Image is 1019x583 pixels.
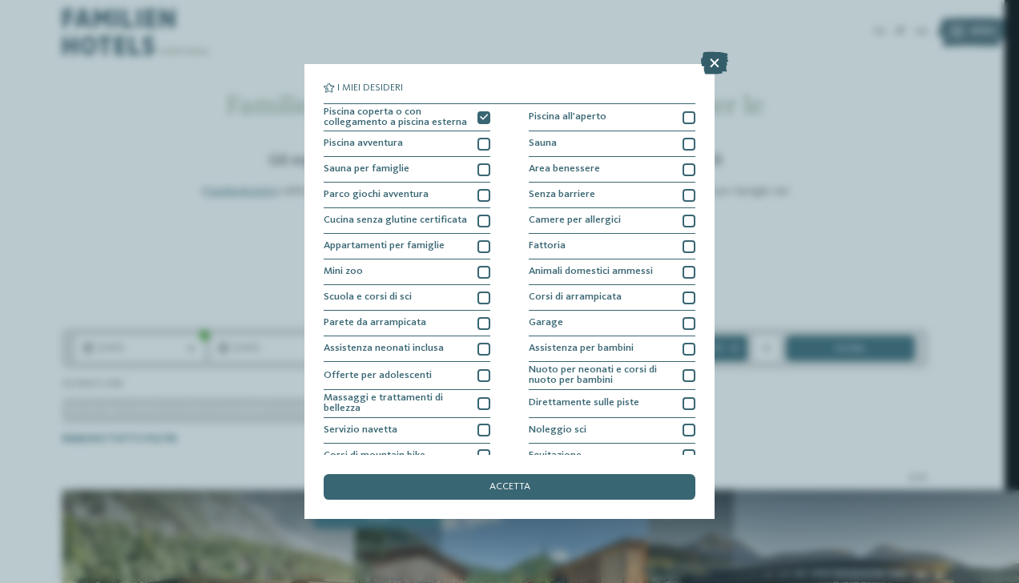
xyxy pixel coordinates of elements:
[529,451,582,461] span: Equitazione
[529,112,606,123] span: Piscina all'aperto
[529,344,634,354] span: Assistenza per bambini
[324,451,425,461] span: Corsi di mountain bike
[529,190,595,200] span: Senza barriere
[324,267,363,277] span: Mini zoo
[529,139,557,149] span: Sauna
[529,318,563,328] span: Garage
[529,164,600,175] span: Area benessere
[324,139,403,149] span: Piscina avventura
[324,344,444,354] span: Assistenza neonati inclusa
[324,107,468,128] span: Piscina coperta o con collegamento a piscina esterna
[529,365,673,386] span: Nuoto per neonati e corsi di nuoto per bambini
[529,241,566,251] span: Fattoria
[324,215,467,226] span: Cucina senza glutine certificata
[337,83,403,94] span: I miei desideri
[324,241,445,251] span: Appartamenti per famiglie
[529,425,586,436] span: Noleggio sci
[324,393,468,414] span: Massaggi e trattamenti di bellezza
[529,215,621,226] span: Camere per allergici
[324,318,426,328] span: Parete da arrampicata
[324,425,397,436] span: Servizio navetta
[529,398,639,408] span: Direttamente sulle piste
[489,482,530,493] span: accetta
[529,267,653,277] span: Animali domestici ammessi
[324,190,429,200] span: Parco giochi avventura
[324,292,412,303] span: Scuola e corsi di sci
[324,164,409,175] span: Sauna per famiglie
[529,292,622,303] span: Corsi di arrampicata
[324,371,432,381] span: Offerte per adolescenti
